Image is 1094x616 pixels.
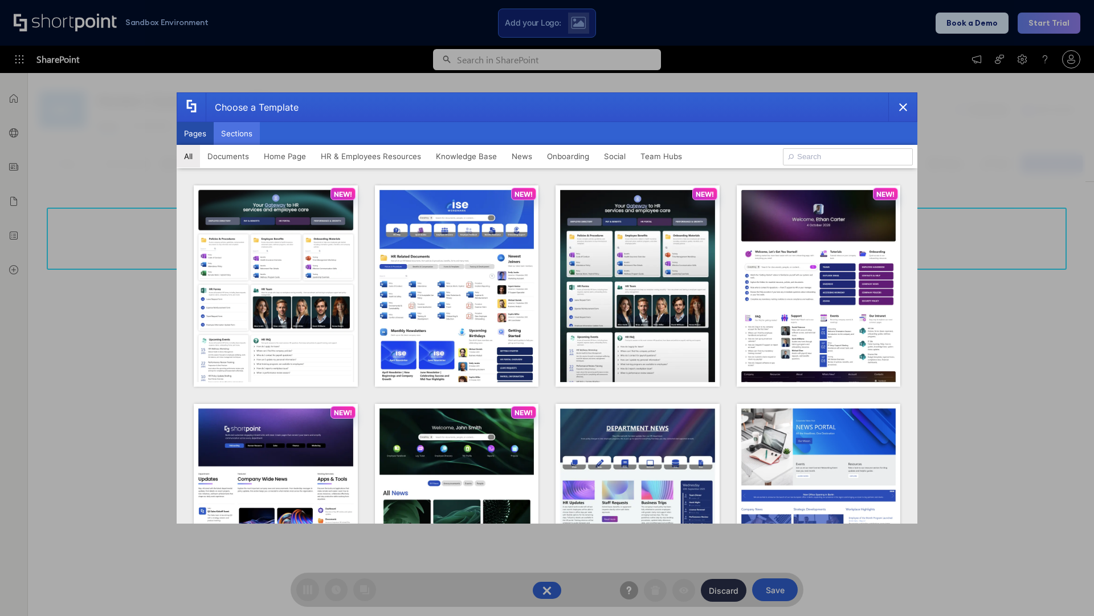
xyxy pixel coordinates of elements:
button: News [504,145,540,168]
button: All [177,145,200,168]
div: template selector [177,92,917,524]
button: Documents [200,145,256,168]
p: NEW! [876,190,895,198]
button: Sections [214,122,260,145]
button: Team Hubs [633,145,689,168]
button: Pages [177,122,214,145]
button: Social [597,145,633,168]
button: Onboarding [540,145,597,168]
iframe: Chat Widget [889,484,1094,616]
p: NEW! [515,190,533,198]
p: NEW! [334,408,352,417]
p: NEW! [515,408,533,417]
p: NEW! [696,190,714,198]
div: Choose a Template [206,93,299,121]
button: Home Page [256,145,313,168]
input: Search [783,148,913,165]
p: NEW! [334,190,352,198]
button: Knowledge Base [428,145,504,168]
button: HR & Employees Resources [313,145,428,168]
